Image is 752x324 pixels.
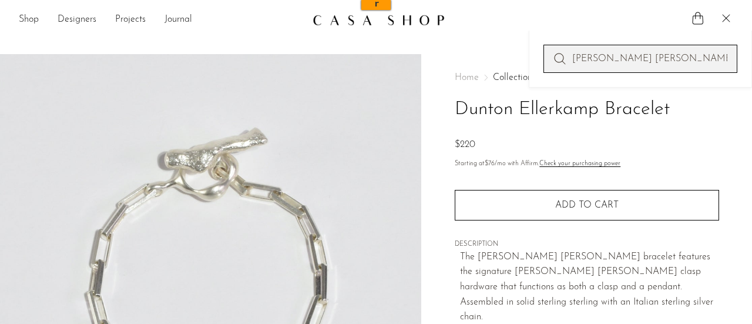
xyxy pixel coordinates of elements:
[539,161,620,167] a: Check your purchasing power - Learn more about Affirm Financing (opens in modal)
[220,12,239,21] a: Clear
[455,95,719,125] h1: Dunton Ellerkamp Bracelet
[485,161,495,167] span: $76
[19,10,303,30] nav: Desktop navigation
[58,12,96,28] a: Designers
[455,159,719,169] p: Starting at /mo with Affirm.
[555,201,619,210] span: Add to cart
[455,239,719,250] span: DESCRIPTION
[164,12,192,28] a: Journal
[19,10,303,30] ul: NEW HEADER MENU
[181,3,237,12] input: ASIN
[455,73,479,82] span: Home
[62,5,156,20] input: ASIN, PO, Alias, + more...
[181,12,200,21] a: View
[493,73,536,82] a: Collections
[455,140,475,149] span: $220
[455,190,719,221] button: Add to cart
[200,12,220,21] a: Copy
[115,12,146,28] a: Projects
[543,45,737,73] input: Perform a search
[455,73,719,82] nav: Breadcrumbs
[19,12,39,28] a: Shop
[29,4,43,19] img: luiacs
